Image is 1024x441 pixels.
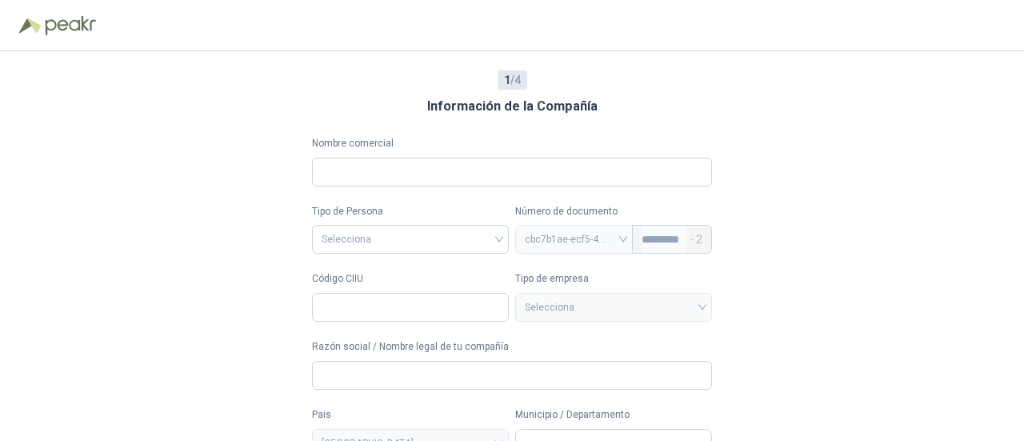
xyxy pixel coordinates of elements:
[312,204,509,219] label: Tipo de Persona
[515,407,712,423] label: Municipio / Departamento
[504,71,521,89] span: / 4
[312,339,712,355] label: Razón social / Nombre legal de tu compañía
[504,74,510,86] b: 1
[312,407,509,423] label: Pais
[515,204,712,219] p: Número de documento
[312,136,712,151] label: Nombre comercial
[515,271,712,287] label: Tipo de empresa
[312,271,509,287] label: Código CIIU
[690,226,702,253] span: - 2
[19,18,42,34] img: Logo
[45,16,96,35] img: Peakr
[525,227,623,251] span: cbc7b1ae-ecf5-4a98-941b-b12800816971
[427,96,598,117] h3: Información de la Compañía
